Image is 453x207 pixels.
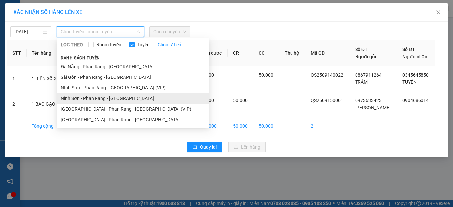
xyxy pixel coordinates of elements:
li: NInh Sơn - Phan Rang - [GEOGRAPHIC_DATA] (VIP) [57,82,209,93]
span: Danh sách tuyến [57,55,104,61]
span: Chọn tuyến - nhóm tuyến [61,27,140,37]
span: Người nhận [402,54,427,59]
span: TUYỀN [402,79,417,85]
li: Ninh Sơn - Phan Rang - [GEOGRAPHIC_DATA] [57,93,209,104]
input: 15/09/2025 [14,28,41,35]
button: Close [429,3,448,22]
span: Số ĐT [355,47,368,52]
b: Gửi khách hàng [41,10,66,41]
span: 50.000 [259,72,273,78]
td: 2 [305,117,350,135]
button: uploadLên hàng [228,142,266,152]
b: Xe Đăng Nhân [8,43,29,74]
th: STT [7,40,27,66]
th: Tên hàng [27,40,66,66]
span: 0973633423 [355,98,382,103]
th: Thu hộ [279,40,305,66]
li: [GEOGRAPHIC_DATA] - Phan Rang - [GEOGRAPHIC_DATA] (VIP) [57,104,209,114]
span: LỌC THEO [61,41,83,48]
button: rollbackQuay lại [187,142,222,152]
th: Tổng cước [194,40,228,66]
span: 0867911264 [355,72,382,78]
span: 0345645850 [402,72,429,78]
th: Mã GD [305,40,350,66]
td: 1 BAO GẠO [27,91,66,117]
span: Người gửi [355,54,376,59]
li: (c) 2017 [56,31,91,40]
th: CC [253,40,279,66]
span: XÁC NHẬN SỐ HÀNG LÊN XE [13,9,82,15]
li: Sài Gòn - Phan Rang - [GEOGRAPHIC_DATA] [57,72,209,82]
span: Số ĐT [402,47,415,52]
span: 50.000 [233,98,248,103]
span: [PERSON_NAME] [355,105,391,110]
li: Đà Nẵng - Phan Rang - [GEOGRAPHIC_DATA] [57,61,209,72]
td: 100.000 [194,117,228,135]
li: [GEOGRAPHIC_DATA] - Phan Rang - [GEOGRAPHIC_DATA] [57,114,209,125]
span: rollback [193,145,197,150]
td: 1 BIỂN SỐ XE [27,66,66,91]
span: 0904686014 [402,98,429,103]
a: Chọn tất cả [158,41,181,48]
img: logo.jpg [72,8,88,24]
th: CR [228,40,254,66]
span: Chọn chuyến [153,27,186,37]
span: close [436,10,441,15]
span: Nhóm tuyến [94,41,124,48]
td: 2 [7,91,27,117]
td: 50.000 [253,117,279,135]
span: down [136,30,140,34]
span: TRÂM [355,79,368,85]
span: QS2509140022 [311,72,343,78]
span: Tuyến [135,41,152,48]
td: 1 [7,66,27,91]
span: Quay lại [200,143,217,151]
span: QS2509150001 [311,98,343,103]
td: 50.000 [228,117,254,135]
b: [DOMAIN_NAME] [56,25,91,30]
td: Tổng cộng [27,117,66,135]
